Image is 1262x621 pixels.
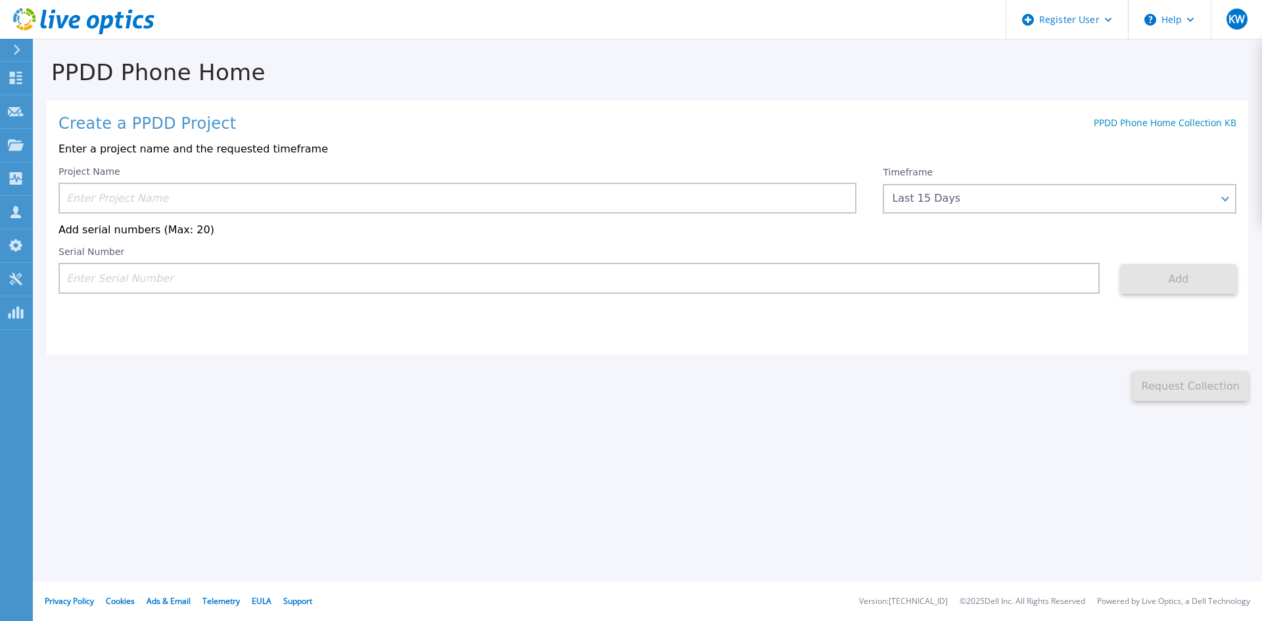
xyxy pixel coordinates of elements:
input: Enter Serial Number [58,263,1100,294]
a: Cookies [106,595,135,607]
a: Privacy Policy [45,595,94,607]
li: © 2025 Dell Inc. All Rights Reserved [960,597,1085,606]
label: Timeframe [883,167,933,177]
span: KW [1228,14,1245,24]
button: Request Collection [1133,371,1248,401]
a: Telemetry [202,595,240,607]
label: Serial Number [58,247,124,256]
a: EULA [252,595,271,607]
label: Project Name [58,167,120,176]
h1: PPDD Phone Home [33,60,1262,85]
p: Enter a project name and the requested timeframe [58,143,1236,155]
div: Last 15 Days [892,193,1213,204]
button: Add [1121,264,1236,294]
a: Ads & Email [147,595,191,607]
a: PPDD Phone Home Collection KB [1094,116,1236,129]
a: Support [283,595,312,607]
p: Add serial numbers (Max: 20) [58,224,1236,236]
li: Powered by Live Optics, a Dell Technology [1097,597,1250,606]
input: Enter Project Name [58,183,856,214]
h1: Create a PPDD Project [58,115,236,133]
li: Version: [TECHNICAL_ID] [859,597,948,606]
